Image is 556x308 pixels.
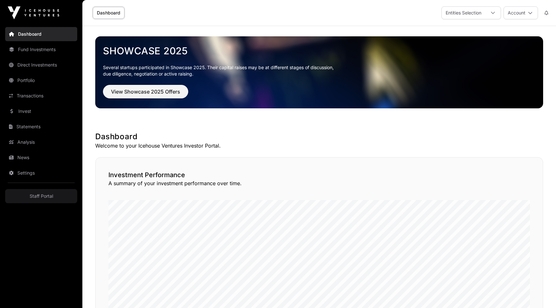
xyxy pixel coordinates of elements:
button: View Showcase 2025 Offers [103,85,188,98]
p: Several startups participated in Showcase 2025. Their capital raises may be at different stages o... [103,64,535,77]
iframe: Chat Widget [524,277,556,308]
img: Showcase 2025 [95,36,543,108]
p: Welcome to your Icehouse Ventures Investor Portal. [95,142,543,149]
a: Invest [5,104,77,118]
a: View Showcase 2025 Offers [103,91,188,98]
a: Statements [5,120,77,134]
a: Portfolio [5,73,77,87]
a: Analysis [5,135,77,149]
a: Dashboard [93,7,125,19]
span: View Showcase 2025 Offers [111,88,180,95]
a: News [5,150,77,165]
a: Fund Investments [5,42,77,57]
h2: Investment Performance [108,170,530,179]
a: Transactions [5,89,77,103]
a: Staff Portal [5,189,77,203]
a: Dashboard [5,27,77,41]
img: Icehouse Ventures Logo [8,6,59,19]
div: Entities Selection [442,7,485,19]
a: Showcase 2025 [103,45,535,57]
a: Direct Investments [5,58,77,72]
a: Settings [5,166,77,180]
h1: Dashboard [95,131,543,142]
button: Account [504,6,538,19]
p: A summary of your investment performance over time. [108,179,530,187]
